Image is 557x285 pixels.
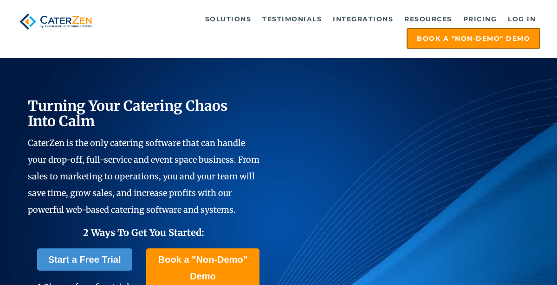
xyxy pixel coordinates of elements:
[37,248,132,271] a: Start a Free Trial
[28,97,228,130] span: Turning Your Catering Chaos Into Calm
[106,10,540,49] div: Navigation Menu
[459,10,502,28] a: Pricing
[28,138,259,215] span: CaterZen is the only catering software that can handle your drop-off, full-service and event spac...
[83,227,204,238] span: 2 Ways To Get You Started:
[407,28,540,49] a: Book a "Non-Demo" Demo
[17,10,95,33] img: caterzen
[503,10,540,28] a: Log in
[201,10,256,28] a: Solutions
[258,10,326,28] a: Testimonials
[400,10,457,28] a: Resources
[328,10,398,28] a: Integrations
